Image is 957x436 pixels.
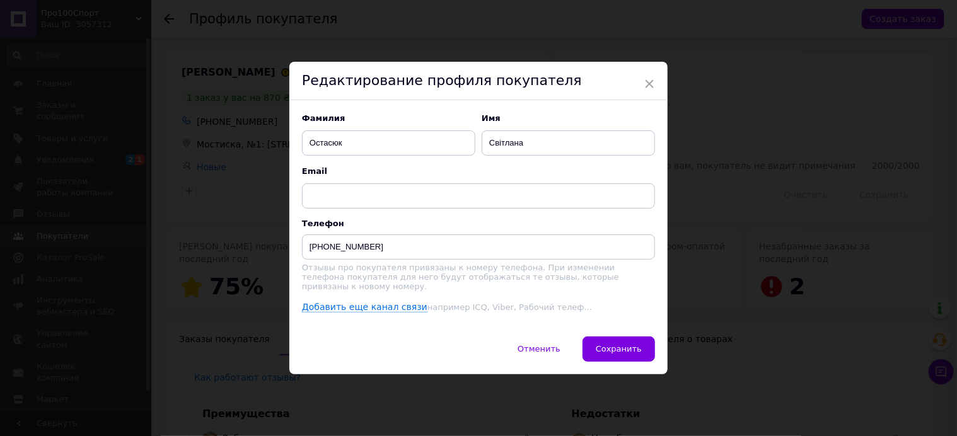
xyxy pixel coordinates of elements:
p: Телефон [302,219,655,228]
span: Сохранить [596,344,642,353]
input: +38 096 0000000 [302,234,655,260]
span: Отменить [518,344,560,353]
input: Например: Иван [482,130,655,156]
span: например ICQ, Viber, Рабочий телеф... [427,302,592,312]
span: Имя [482,113,655,124]
a: Добавить еще канал связи [302,302,427,313]
button: Отменить [504,336,574,362]
input: Например: Иванов [302,130,475,156]
div: Редактирование профиля покупателя [289,62,668,100]
span: Email [302,166,655,177]
p: Отзывы про покупателя привязаны к номеру телефона. При изменении телефона покупателя для него буд... [302,263,655,291]
span: × [644,73,655,95]
button: Сохранить [583,336,655,362]
span: Фамилия [302,113,475,124]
